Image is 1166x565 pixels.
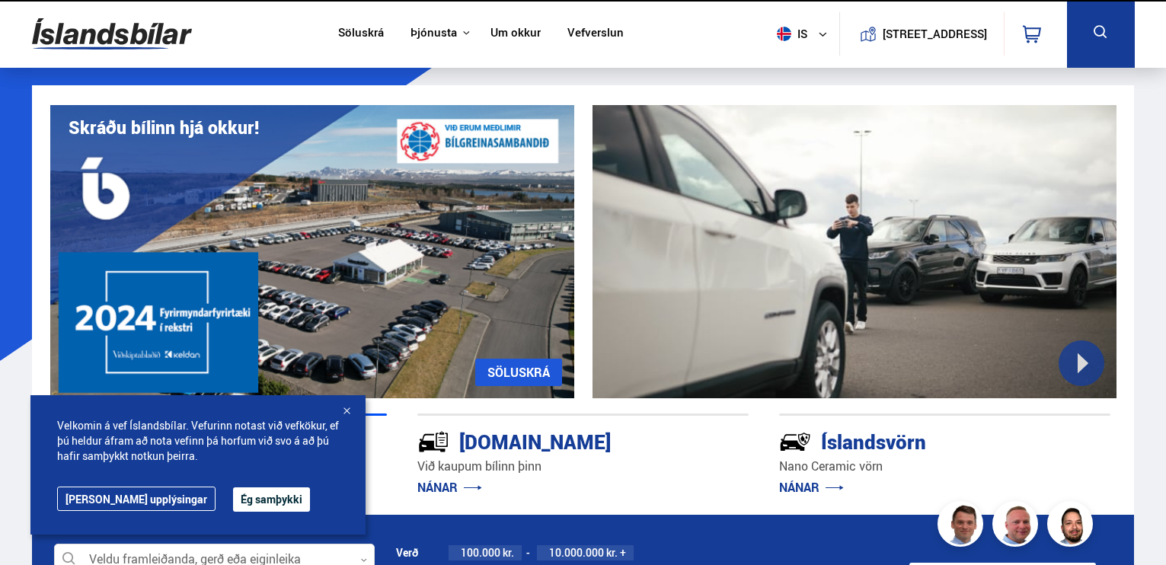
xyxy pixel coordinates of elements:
[490,26,541,42] a: Um okkur
[771,11,839,56] button: is
[69,117,259,138] h1: Skráðu bílinn hjá okkur!
[57,487,216,511] a: [PERSON_NAME] upplýsingar
[475,359,562,386] a: SÖLUSKRÁ
[57,418,339,464] span: Velkomin á vef Íslandsbílar. Vefurinn notast við vefkökur, ef þú heldur áfram að nota vefinn þá h...
[338,26,384,42] a: Söluskrá
[417,427,695,454] div: [DOMAIN_NAME]
[779,427,1056,454] div: Íslandsvörn
[771,27,809,41] span: is
[410,26,457,40] button: Þjónusta
[848,12,995,56] a: [STREET_ADDRESS]
[777,27,791,41] img: svg+xml;base64,PHN2ZyB4bWxucz0iaHR0cDovL3d3dy53My5vcmcvMjAwMC9zdmciIHdpZHRoPSI1MTIiIGhlaWdodD0iNT...
[995,503,1040,549] img: siFngHWaQ9KaOqBr.png
[940,503,986,549] img: FbJEzSuNWCJXmdc-.webp
[417,479,482,496] a: NÁNAR
[417,458,749,475] p: Við kaupum bílinn þinn
[549,545,604,560] span: 10.000.000
[779,479,844,496] a: NÁNAR
[620,547,626,559] span: +
[889,27,982,40] button: [STREET_ADDRESS]
[779,426,811,458] img: -Svtn6bYgwAsiwNX.svg
[567,26,624,42] a: Vefverslun
[396,547,418,559] div: Verð
[503,547,514,559] span: kr.
[1049,503,1095,549] img: nhp88E3Fdnt1Opn2.png
[417,426,449,458] img: tr5P-W3DuiFaO7aO.svg
[233,487,310,512] button: Ég samþykki
[779,458,1110,475] p: Nano Ceramic vörn
[50,105,574,398] img: eKx6w-_Home_640_.png
[606,547,618,559] span: kr.
[461,545,500,560] span: 100.000
[32,9,192,59] img: G0Ugv5HjCgRt.svg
